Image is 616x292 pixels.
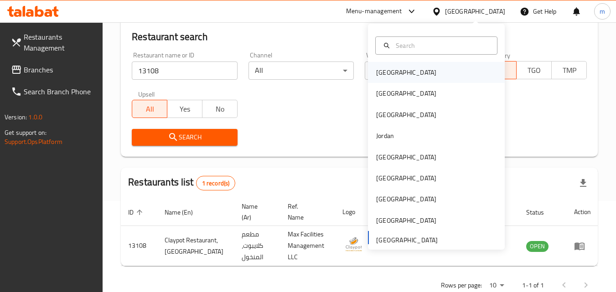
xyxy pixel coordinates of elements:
[132,30,587,44] h2: Restaurant search
[567,198,598,226] th: Action
[5,127,47,138] span: Get support on:
[516,61,552,79] button: TGO
[280,226,335,266] td: Max Facilities Management LLC
[342,233,365,256] img: Claypot Restaurant, Al Mankhool
[376,67,436,77] div: [GEOGRAPHIC_DATA]
[288,201,324,223] span: Ref. Name
[128,175,235,190] h2: Restaurants list
[24,64,96,75] span: Branches
[335,198,376,226] th: Logo
[139,132,230,143] span: Search
[376,88,436,98] div: [GEOGRAPHIC_DATA]
[376,173,436,183] div: [GEOGRAPHIC_DATA]
[441,280,482,291] p: Rows per page:
[196,176,236,190] div: Total records count
[392,41,492,51] input: Search
[574,241,591,251] div: Menu
[346,6,402,17] div: Menu-management
[128,207,145,218] span: ID
[206,102,234,116] span: No
[600,6,605,16] span: m
[520,64,548,77] span: TGO
[138,91,155,97] label: Upsell
[28,111,42,123] span: 1.0.0
[197,179,235,188] span: 1 record(s)
[136,102,164,116] span: All
[488,52,511,58] label: Delivery
[4,59,103,81] a: Branches
[376,194,436,204] div: [GEOGRAPHIC_DATA]
[376,110,436,120] div: [GEOGRAPHIC_DATA]
[376,152,436,162] div: [GEOGRAPHIC_DATA]
[24,31,96,53] span: Restaurants Management
[365,61,470,80] div: All
[132,129,237,146] button: Search
[167,100,202,118] button: Yes
[522,280,544,291] p: 1-1 of 1
[234,226,280,266] td: مطعم كلايبوت، المنخول
[5,111,27,123] span: Version:
[132,100,167,118] button: All
[132,61,237,80] input: Search for restaurant name or ID..
[445,6,505,16] div: [GEOGRAPHIC_DATA]
[4,26,103,59] a: Restaurants Management
[526,241,549,251] span: OPEN
[376,215,436,225] div: [GEOGRAPHIC_DATA]
[121,198,598,266] table: enhanced table
[24,86,96,97] span: Search Branch Phone
[5,136,62,148] a: Support.OpsPlatform
[526,207,556,218] span: Status
[202,100,238,118] button: No
[157,226,234,266] td: Claypot Restaurant, [GEOGRAPHIC_DATA]
[376,131,394,141] div: Jordan
[242,201,269,223] span: Name (Ar)
[121,226,157,266] td: 13108
[171,102,199,116] span: Yes
[248,61,354,80] div: All
[165,207,205,218] span: Name (En)
[4,81,103,102] a: Search Branch Phone
[555,64,583,77] span: TMP
[551,61,587,79] button: TMP
[572,172,594,194] div: Export file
